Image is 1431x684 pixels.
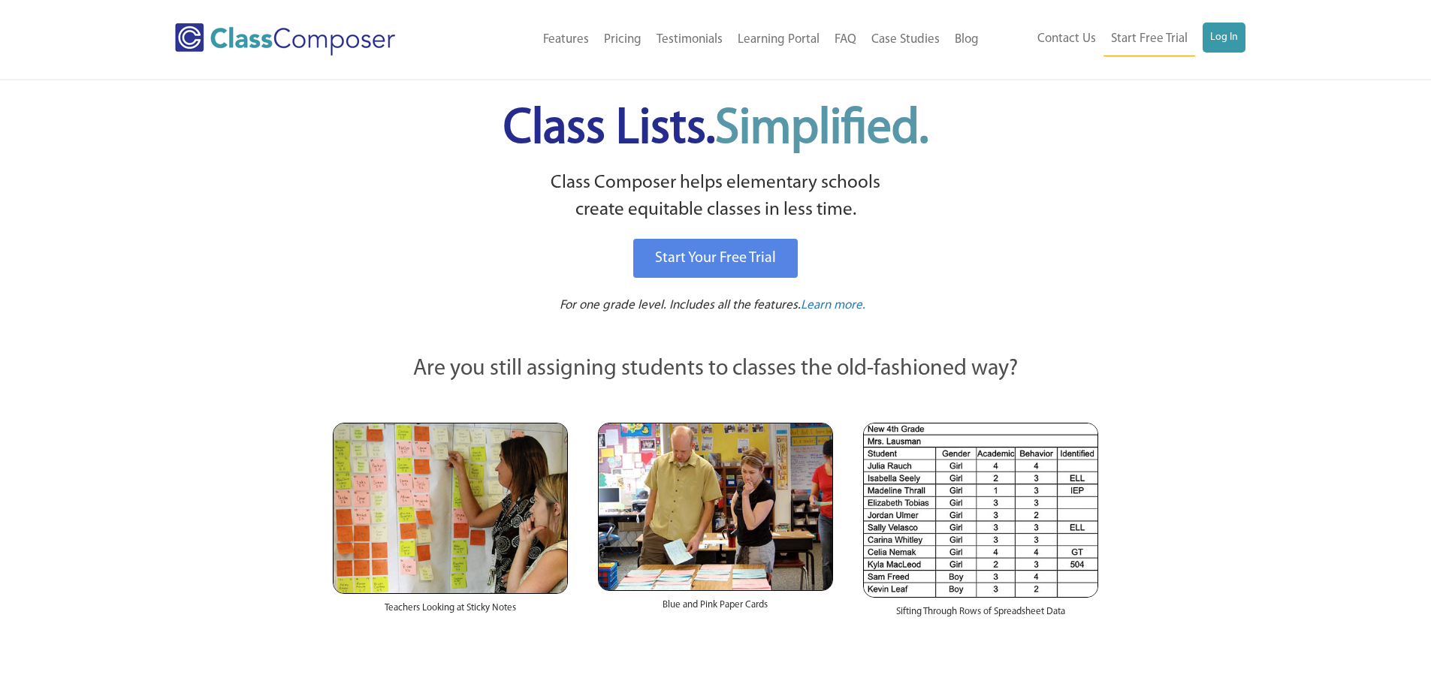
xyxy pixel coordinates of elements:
p: Are you still assigning students to classes the old-fashioned way? [333,353,1099,386]
span: Simplified. [715,105,928,154]
img: Blue and Pink Paper Cards [598,423,833,590]
p: Class Composer helps elementary schools create equitable classes in less time. [331,170,1101,224]
nav: Header Menu [457,23,986,56]
img: Teachers Looking at Sticky Notes [333,423,568,594]
a: Start Your Free Trial [633,239,798,278]
span: For one grade level. Includes all the features. [560,299,801,312]
a: Case Studies [864,23,947,56]
span: Class Lists. [503,105,928,154]
a: Learn more. [801,297,865,315]
img: Spreadsheets [863,423,1098,598]
a: Blog [947,23,986,56]
a: Pricing [596,23,649,56]
div: Blue and Pink Paper Cards [598,591,833,627]
nav: Header Menu [986,23,1245,56]
a: Start Free Trial [1103,23,1195,56]
span: Learn more. [801,299,865,312]
a: Log In [1203,23,1245,53]
div: Teachers Looking at Sticky Notes [333,594,568,630]
div: Sifting Through Rows of Spreadsheet Data [863,598,1098,634]
a: Learning Portal [730,23,827,56]
a: Contact Us [1030,23,1103,56]
a: FAQ [827,23,864,56]
img: Class Composer [175,23,395,56]
span: Start Your Free Trial [655,251,776,266]
a: Features [536,23,596,56]
a: Testimonials [649,23,730,56]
